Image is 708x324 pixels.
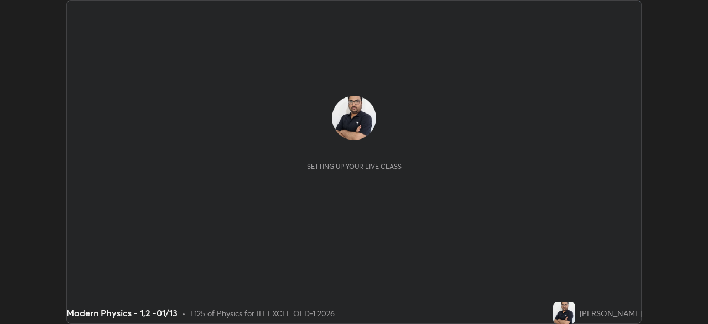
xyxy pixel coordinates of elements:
[66,306,178,320] div: Modern Physics - 1,2 -01/13
[307,162,402,171] div: Setting up your live class
[553,302,575,324] img: 11b4e2db86474ac3a43189734ae23d0e.jpg
[332,96,376,140] img: 11b4e2db86474ac3a43189734ae23d0e.jpg
[580,307,642,319] div: [PERSON_NAME]
[190,307,335,319] div: L125 of Physics for IIT EXCEL OLD-1 2026
[182,307,186,319] div: •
